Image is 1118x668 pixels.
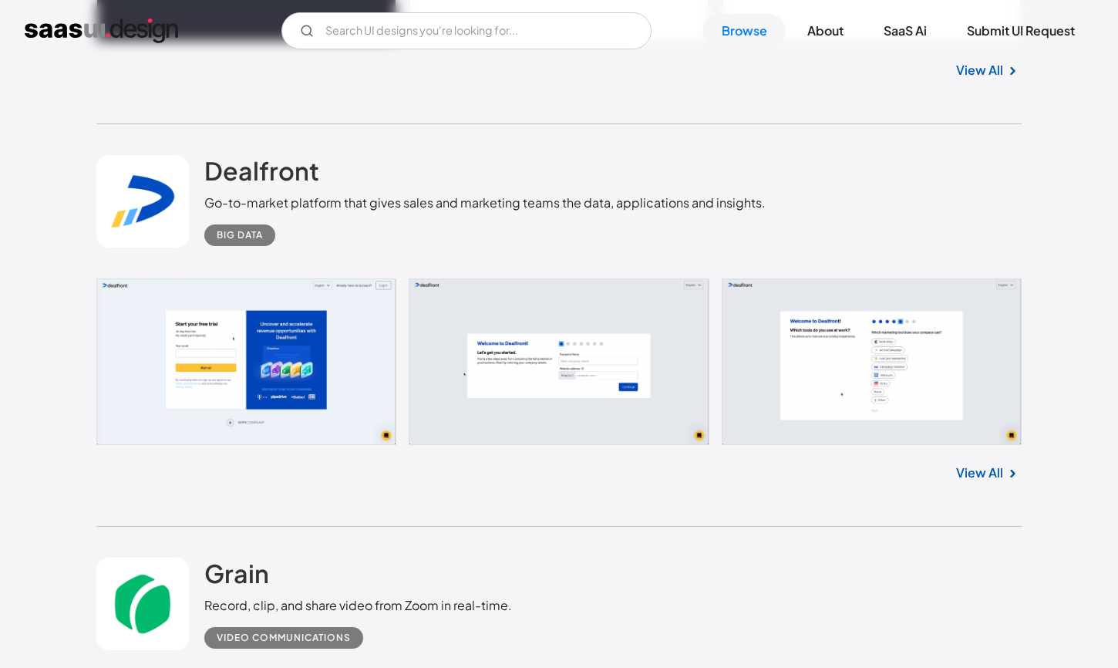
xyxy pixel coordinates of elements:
[956,464,1003,482] a: View All
[204,155,319,194] a: Dealfront
[865,14,945,48] a: SaaS Ai
[204,596,512,615] div: Record, clip, and share video from Zoom in real-time.
[703,14,786,48] a: Browse
[948,14,1093,48] a: Submit UI Request
[204,194,766,212] div: Go-to-market platform that gives sales and marketing teams the data, applications and insights.
[204,558,269,596] a: Grain
[281,12,652,49] input: Search UI designs you're looking for...
[281,12,652,49] form: Email Form
[956,61,1003,79] a: View All
[789,14,862,48] a: About
[217,226,263,245] div: Big Data
[25,19,178,43] a: home
[217,629,351,647] div: Video Communications
[204,558,269,589] h2: Grain
[204,155,319,186] h2: Dealfront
